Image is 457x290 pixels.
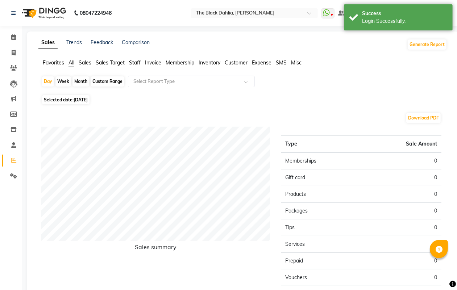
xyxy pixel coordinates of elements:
td: Packages [281,203,361,219]
td: 0 [361,236,441,253]
b: 08047224946 [80,3,112,23]
td: 0 [361,219,441,236]
td: 0 [361,203,441,219]
span: Sales Target [96,59,125,66]
td: Prepaid [281,253,361,269]
span: Invoice [145,59,161,66]
td: Products [281,186,361,203]
th: Type [281,136,361,153]
span: Membership [166,59,194,66]
span: Sales [79,59,91,66]
a: Sales [38,36,58,49]
div: Login Successfully. [362,17,447,25]
h6: Sales summary [41,244,270,253]
span: Favorites [43,59,64,66]
td: 0 [361,269,441,286]
div: Success [362,10,447,17]
th: Sale Amount [361,136,441,153]
span: All [68,59,74,66]
td: Memberships [281,152,361,169]
a: Comparison [122,39,150,46]
span: Customer [225,59,248,66]
span: Staff [129,59,141,66]
span: Misc [291,59,302,66]
span: [DATE] [74,97,88,102]
div: Day [42,76,54,87]
div: Week [55,76,71,87]
td: 0 [361,186,441,203]
a: Feedback [91,39,113,46]
button: Download PDF [406,113,441,123]
td: Tips [281,219,361,236]
span: SMS [276,59,287,66]
a: Trends [66,39,82,46]
span: Inventory [199,59,220,66]
div: Custom Range [91,76,124,87]
td: 0 [361,253,441,269]
td: Gift card [281,169,361,186]
button: Generate Report [408,39,446,50]
td: 0 [361,152,441,169]
span: Selected date: [42,95,90,104]
img: logo [18,3,68,23]
td: 0 [361,169,441,186]
td: Services [281,236,361,253]
span: Expense [252,59,271,66]
div: Month [72,76,89,87]
td: Vouchers [281,269,361,286]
